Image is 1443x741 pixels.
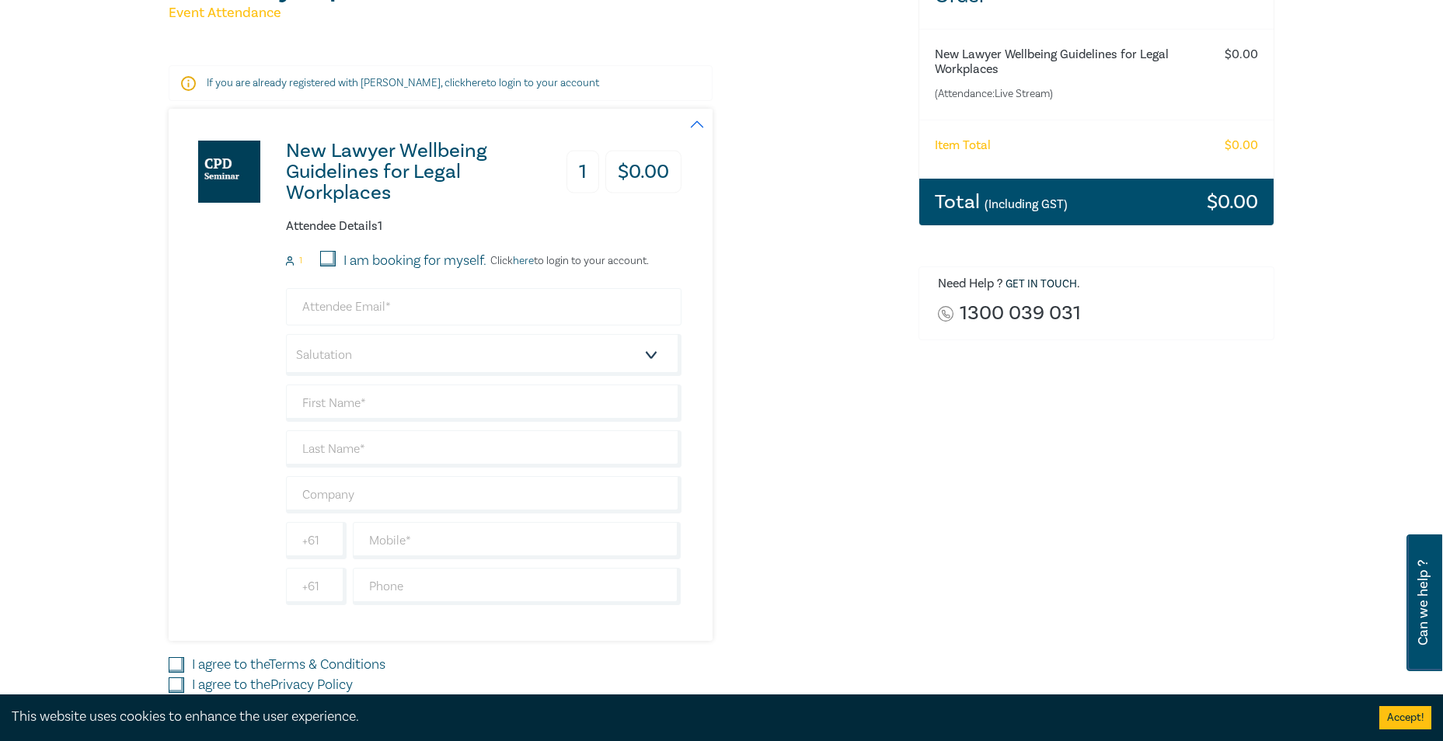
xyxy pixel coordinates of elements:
h3: $ 0.00 [605,151,681,193]
span: Can we help ? [1416,544,1431,662]
h6: Item Total [935,138,991,153]
input: +61 [286,522,347,559]
label: I agree to the [192,675,353,695]
p: If you are already registered with [PERSON_NAME], click to login to your account [207,75,674,91]
input: +61 [286,568,347,605]
h6: $ 0.00 [1225,138,1258,153]
h3: New Lawyer Wellbeing Guidelines for Legal Workplaces [286,141,542,204]
h6: $ 0.00 [1225,47,1258,62]
input: Attendee Email* [286,288,681,325]
h6: Attendee Details 1 [286,219,681,234]
button: Accept cookies [1379,706,1431,729]
h6: New Lawyer Wellbeing Guidelines for Legal Workplaces [935,47,1197,77]
h5: Event Attendance [169,4,900,23]
small: 1 [299,256,302,266]
p: Click to login to your account. [486,255,649,267]
input: Mobile* [353,522,681,559]
input: Company [286,476,681,513]
small: (Including GST) [985,197,1068,212]
label: I agree to the [192,655,385,675]
input: First Name* [286,384,681,422]
input: Last Name* [286,430,681,468]
a: here [513,254,534,268]
a: Terms & Conditions [269,656,385,673]
h3: 1 [566,151,599,193]
div: This website uses cookies to enhance the user experience. [12,707,1356,727]
input: Phone [353,568,681,605]
img: New Lawyer Wellbeing Guidelines for Legal Workplaces [198,141,260,203]
small: (Attendance: Live Stream ) [935,86,1197,102]
label: I am booking for myself. [343,251,486,271]
h6: Need Help ? . [938,277,1263,292]
a: Privacy Policy [270,676,353,694]
h3: Total [935,192,1068,212]
a: here [465,76,486,90]
a: Get in touch [1006,277,1077,291]
a: 1300 039 031 [960,303,1081,324]
h3: $ 0.00 [1207,192,1258,212]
